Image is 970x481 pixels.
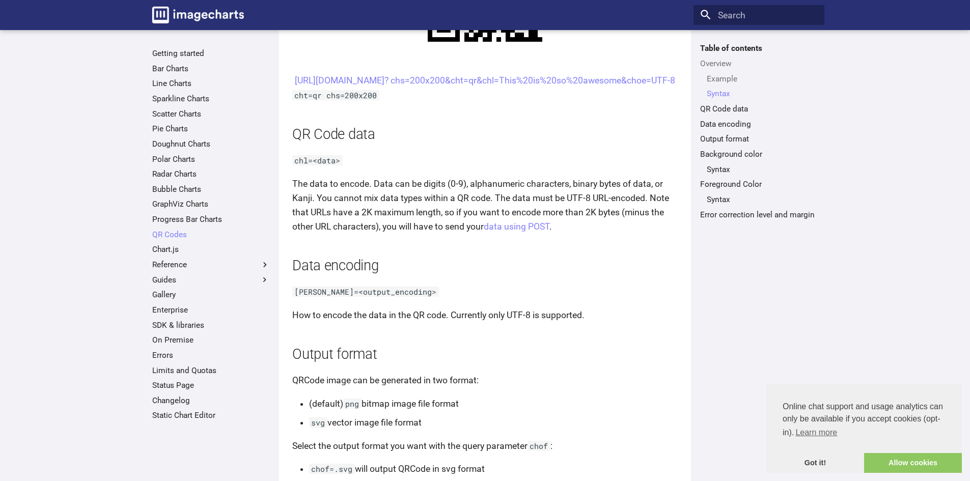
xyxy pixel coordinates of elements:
[292,345,678,364] h2: Output format
[152,124,270,134] a: Pie Charts
[292,177,678,234] p: The data to encode. Data can be digits (0-9), alphanumeric characters, binary bytes of data, or K...
[152,199,270,209] a: GraphViz Charts
[707,194,818,205] a: Syntax
[152,214,270,224] a: Progress Bar Charts
[152,78,270,89] a: Line Charts
[292,155,343,165] code: chl=<data>
[152,410,270,420] a: Static Chart Editor
[864,453,962,473] a: allow cookies
[152,154,270,164] a: Polar Charts
[152,365,270,376] a: Limits and Quotas
[707,164,818,175] a: Syntax
[152,260,270,270] label: Reference
[292,90,379,100] code: cht=qr chs=200x200
[292,373,678,387] p: QRCode image can be generated in two format:
[528,441,550,451] code: chof
[700,210,818,220] a: Error correction level and margin
[292,256,678,276] h2: Data encoding
[152,7,244,23] img: logo
[766,453,864,473] a: dismiss cookie message
[700,59,818,69] a: Overview
[694,43,824,53] label: Table of contents
[309,397,678,411] li: (default) bitmap image file format
[694,5,824,25] input: Search
[295,75,675,86] a: [URL][DOMAIN_NAME]? chs=200x200&cht=qr&chl=This%20is%20so%20awesome&choe=UTF-8
[309,417,327,428] code: svg
[152,230,270,240] a: QR Codes
[152,184,270,194] a: Bubble Charts
[700,179,818,189] a: Foreground Color
[152,244,270,254] a: Chart.js
[766,384,962,473] div: cookieconsent
[292,287,439,297] code: [PERSON_NAME]=<output_encoding>
[700,194,818,205] nav: Foreground Color
[700,74,818,99] nav: Overview
[343,399,362,409] code: png
[152,290,270,300] a: Gallery
[700,119,818,129] a: Data encoding
[309,415,678,430] li: vector image file format
[707,74,818,84] a: Example
[152,335,270,345] a: On Premise
[700,149,818,159] a: Background color
[152,109,270,119] a: Scatter Charts
[309,464,355,474] code: chof=.svg
[152,275,270,285] label: Guides
[152,380,270,390] a: Status Page
[152,320,270,330] a: SDK & libraries
[152,94,270,104] a: Sparkline Charts
[152,48,270,59] a: Getting started
[484,221,549,232] a: data using POST
[700,134,818,144] a: Output format
[694,43,824,219] nav: Table of contents
[148,2,248,27] a: Image-Charts documentation
[152,350,270,360] a: Errors
[152,395,270,406] a: Changelog
[700,164,818,175] nav: Background color
[309,462,678,476] li: will output QRCode in svg format
[152,169,270,179] a: Radar Charts
[152,64,270,74] a: Bar Charts
[152,139,270,149] a: Doughnut Charts
[707,89,818,99] a: Syntax
[152,305,270,315] a: Enterprise
[292,125,678,145] h2: QR Code data
[794,425,839,440] a: learn more about cookies
[292,439,678,453] p: Select the output format you want with the query parameter :
[292,308,678,322] p: How to encode the data in the QR code. Currently only UTF-8 is supported.
[700,104,818,114] a: QR Code data
[783,401,946,440] span: Online chat support and usage analytics can only be available if you accept cookies (opt-in).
